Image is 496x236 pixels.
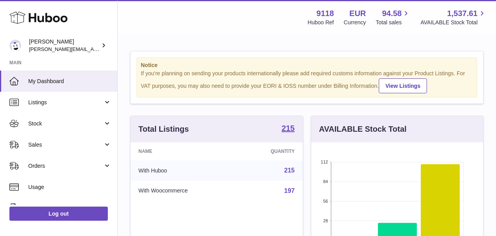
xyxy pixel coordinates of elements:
[376,19,411,26] span: Total sales
[28,78,111,85] span: My Dashboard
[282,124,294,134] a: 215
[321,160,328,164] text: 112
[349,8,366,19] strong: EUR
[323,199,328,203] text: 56
[29,46,199,52] span: [PERSON_NAME][EMAIL_ADDRESS][PERSON_NAME][DOMAIN_NAME]
[131,181,237,201] td: With Woocommerce
[141,62,473,69] strong: Notice
[282,124,294,132] strong: 215
[379,78,427,93] a: View Listings
[237,142,302,160] th: Quantity
[420,8,487,26] a: 1,537.61 AVAILABLE Stock Total
[28,205,103,212] span: Invoicing and Payments
[319,124,407,134] h3: AVAILABLE Stock Total
[382,8,402,19] span: 94.58
[316,8,334,19] strong: 9118
[447,8,478,19] span: 1,537.61
[28,99,103,106] span: Listings
[9,207,108,221] a: Log out
[376,8,411,26] a: 94.58 Total sales
[28,162,103,170] span: Orders
[141,70,473,93] div: If you're planning on sending your products internationally please add required customs informati...
[28,120,103,127] span: Stock
[284,187,295,194] a: 197
[308,19,334,26] div: Huboo Ref
[138,124,189,134] h3: Total Listings
[131,160,237,181] td: With Huboo
[420,19,487,26] span: AVAILABLE Stock Total
[323,179,328,184] text: 84
[28,141,103,149] span: Sales
[284,167,295,174] a: 215
[131,142,237,160] th: Name
[323,218,328,223] text: 28
[344,19,366,26] div: Currency
[28,183,111,191] span: Usage
[9,40,21,51] img: freddie.sawkins@czechandspeake.com
[29,38,100,53] div: [PERSON_NAME]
